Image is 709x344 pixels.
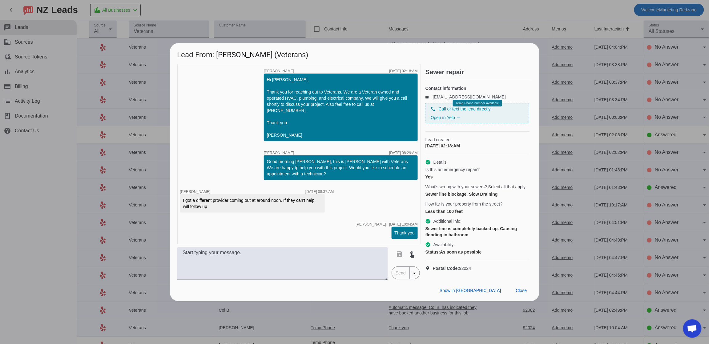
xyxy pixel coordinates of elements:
span: Availability: [433,242,455,248]
div: [DATE] 08:29:AM [389,151,417,155]
h1: Lead From: [PERSON_NAME] (Veterans) [170,43,539,64]
mat-icon: location_on [425,266,433,271]
a: [EMAIL_ADDRESS][DOMAIN_NAME] [433,94,506,99]
span: Call or text the lead directly [439,106,491,112]
span: Close [516,288,527,293]
span: [PERSON_NAME] [356,222,386,226]
span: Is this an emergency repair? [425,166,480,173]
div: I got a different provider coming out at around noon. If they can't help, will follow up [183,197,322,210]
h2: Sewer repair [425,69,532,75]
a: Open in Yelp → [431,115,461,120]
mat-icon: phone [431,106,436,112]
mat-icon: arrow_drop_down [411,270,418,277]
div: Sewer line blockage, Slow Draining [425,191,530,197]
div: [DATE] 02:18:AM [389,69,417,73]
div: Hi [PERSON_NAME], Thank you for reaching out to Veterans. We are a Veteran owned and operated HVA... [267,77,415,138]
div: [DATE] 08:37:AM [305,190,334,194]
h4: Contact information [425,85,530,91]
div: Good morning [PERSON_NAME], this is [PERSON_NAME] with Veterans We are happy tp help you with thi... [267,158,415,177]
span: Lead created: [425,137,530,143]
mat-icon: check_circle [425,242,431,247]
span: Temp Phone number available [456,102,499,105]
div: Thank you [395,230,415,236]
span: 92024 [433,265,471,271]
span: [PERSON_NAME] [264,151,294,155]
mat-icon: check_circle [425,159,431,165]
div: Less than 100 feet [425,208,530,214]
div: [DATE] 02:18:AM [425,143,530,149]
span: [PERSON_NAME] [180,190,211,194]
strong: Postal Code: [433,266,459,271]
div: Sewer line is completely backed up. Causing flooding in bathroom [425,226,530,238]
div: As soon as possible [425,249,530,255]
div: Yes [425,174,530,180]
button: Show in [GEOGRAPHIC_DATA] [435,285,506,296]
div: Open chat [683,319,702,338]
mat-icon: check_circle [425,218,431,224]
span: Show in [GEOGRAPHIC_DATA] [440,288,501,293]
span: How far is your property from the street? [425,201,503,207]
span: Additional info: [433,218,462,224]
mat-icon: touch_app [408,250,416,258]
span: [PERSON_NAME] [264,69,294,73]
div: [DATE] 10:04:AM [389,222,417,226]
span: Details: [433,159,448,165]
strong: Status: [425,250,440,254]
mat-icon: email [425,95,433,98]
span: What's wrong with your sewers? Select all that apply. [425,184,526,190]
button: Close [511,285,532,296]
